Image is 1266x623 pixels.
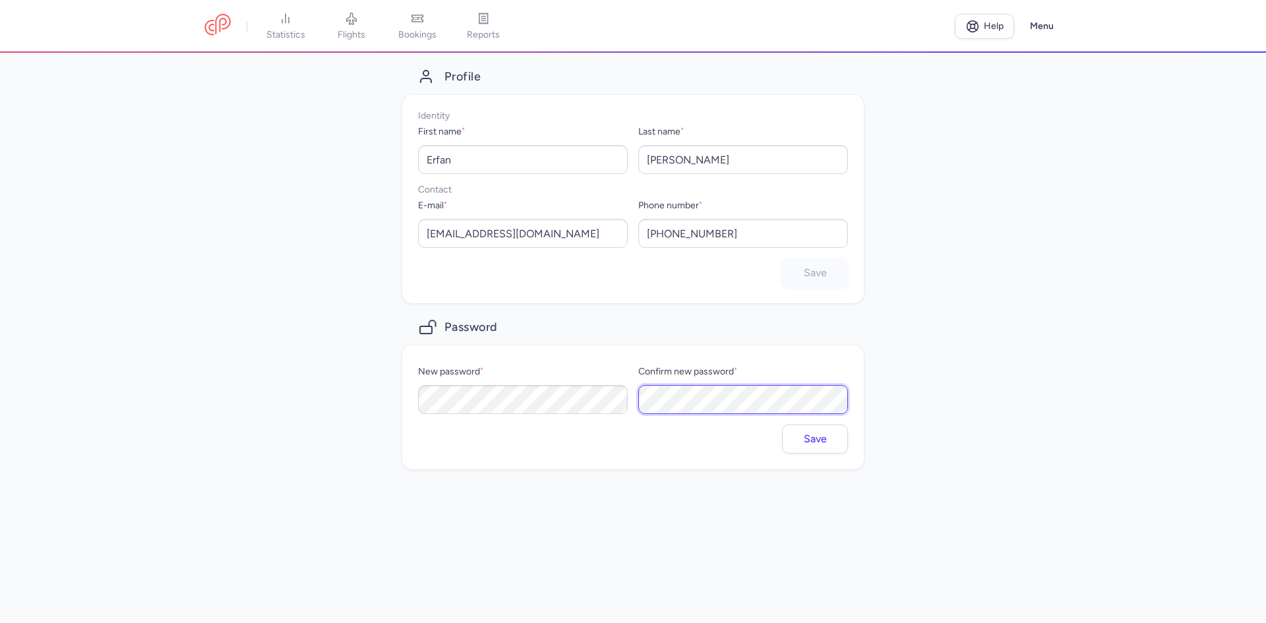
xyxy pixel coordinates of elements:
[638,198,848,214] label: Phone number
[338,29,365,41] span: flights
[955,14,1014,39] a: Help
[467,29,500,41] span: reports
[804,433,827,445] span: Save
[402,319,864,335] h3: Password
[402,69,864,84] h3: Profile
[253,12,318,41] a: statistics
[418,124,628,140] label: First name
[782,425,848,454] button: Save
[318,12,384,41] a: flights
[782,258,848,287] button: Save
[638,219,848,248] input: +## # ## ## ## ##
[638,364,848,380] label: Confirm new password
[418,145,628,174] input: First name
[638,145,848,174] input: Last name
[418,185,848,195] p: Contact
[418,219,628,248] input: user@example.com
[266,29,305,41] span: statistics
[418,111,848,121] p: Identity
[804,267,827,279] span: Save
[418,364,628,380] label: New password
[450,12,516,41] a: reports
[384,12,450,41] a: bookings
[984,21,1004,31] span: Help
[398,29,437,41] span: bookings
[1022,14,1062,39] button: Menu
[418,198,628,214] label: E-mail
[638,124,848,140] label: Last name
[204,14,231,38] a: CitizenPlane red outlined logo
